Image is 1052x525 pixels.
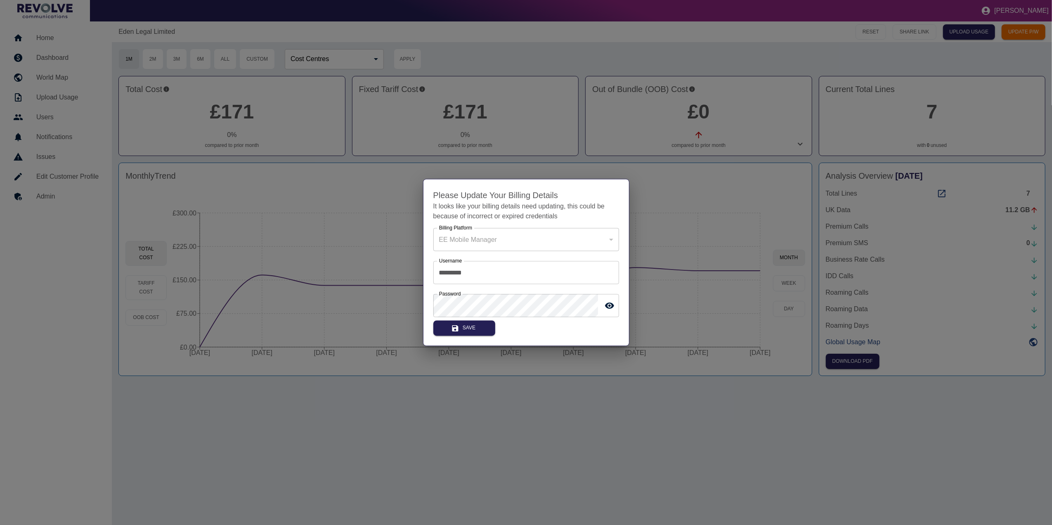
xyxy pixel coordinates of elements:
[433,228,619,251] div: EE Mobile Manager
[433,321,495,336] button: Save
[439,225,472,232] label: Billing Platform
[433,202,619,222] p: It looks like your billing details need updating, this could be because of incorrect or expired c...
[439,258,462,265] label: Username
[439,291,461,298] label: Password
[601,298,618,314] button: toggle password visibility
[433,189,619,202] h4: Please Update Your Billing Details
